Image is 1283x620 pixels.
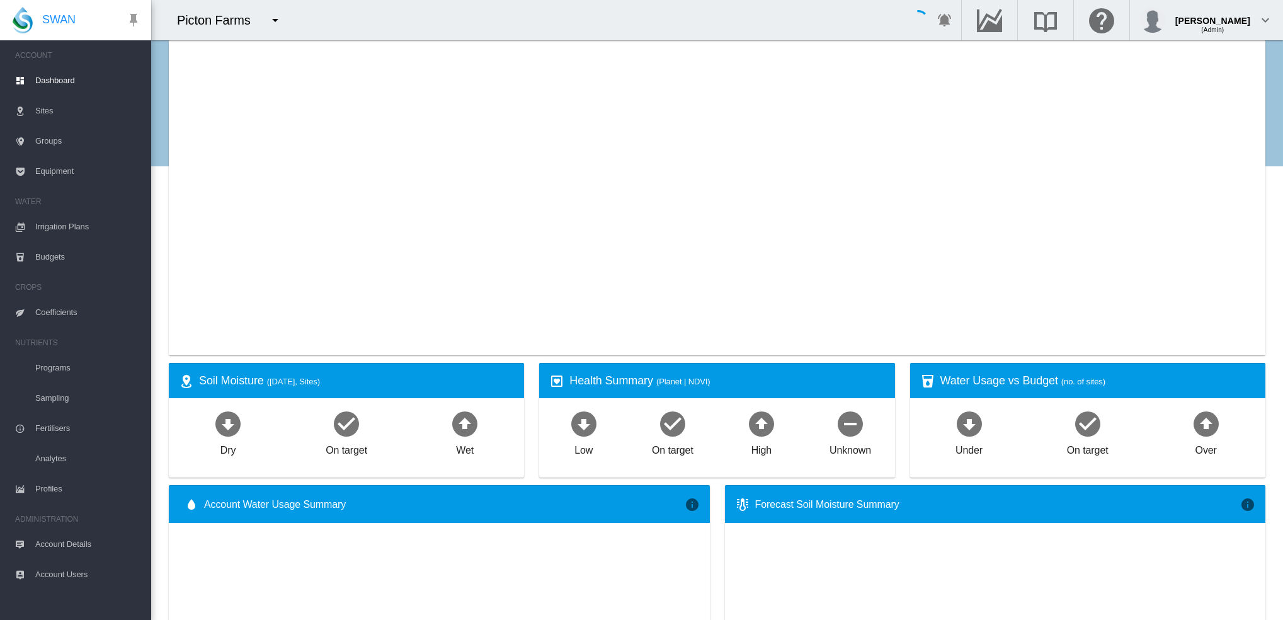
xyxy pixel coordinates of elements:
md-icon: icon-water [184,497,199,512]
md-icon: icon-pin [126,13,141,28]
md-icon: icon-arrow-up-bold-circle [746,408,777,439]
md-icon: icon-information [685,497,700,512]
span: (Admin) [1201,26,1224,33]
md-icon: Go to the Data Hub [974,13,1005,28]
span: (no. of sites) [1061,377,1105,386]
button: icon-bell-ring [932,8,957,33]
span: Dashboard [35,66,141,96]
span: ACCOUNT [15,45,141,66]
div: Under [955,439,983,457]
md-icon: icon-arrow-up-bold-circle [1191,408,1221,439]
span: NUTRIENTS [15,333,141,353]
div: Soil Moisture [199,373,514,389]
md-icon: icon-heart-box-outline [549,374,564,389]
md-icon: icon-arrow-down-bold-circle [213,408,243,439]
div: Low [574,439,593,457]
md-icon: icon-bell-ring [937,13,952,28]
md-icon: icon-map-marker-radius [179,374,194,389]
span: Irrigation Plans [35,212,141,242]
span: Budgets [35,242,141,272]
md-icon: icon-arrow-up-bold-circle [450,408,480,439]
button: icon-menu-down [263,8,288,33]
div: On target [1067,439,1109,457]
md-icon: icon-cup-water [920,374,935,389]
div: Unknown [830,439,871,457]
md-icon: icon-arrow-down-bold-circle [954,408,984,439]
div: Dry [220,439,236,457]
span: Profiles [35,474,141,504]
md-icon: icon-minus-circle [835,408,865,439]
div: High [751,439,772,457]
span: Fertilisers [35,413,141,444]
span: ADMINISTRATION [15,509,141,529]
md-icon: icon-chevron-down [1258,13,1273,28]
img: SWAN-Landscape-Logo-Colour-drop.png [13,7,33,33]
div: Picton Farms [177,11,262,29]
div: Forecast Soil Moisture Summary [755,498,1241,512]
md-icon: icon-arrow-down-bold-circle [569,408,599,439]
span: CROPS [15,277,141,297]
span: WATER [15,192,141,212]
md-icon: Search the knowledge base [1030,13,1061,28]
md-icon: icon-information [1240,497,1255,512]
div: On target [326,439,367,457]
span: Programs [35,353,141,383]
span: Sites [35,96,141,126]
md-icon: Click here for help [1086,13,1117,28]
md-icon: icon-thermometer-lines [735,497,750,512]
span: Account Water Usage Summary [204,498,685,512]
md-icon: icon-menu-down [268,13,283,28]
span: Account Details [35,529,141,560]
img: profile.jpg [1140,8,1165,33]
div: Health Summary [569,373,884,389]
span: Equipment [35,156,141,187]
div: On target [652,439,693,457]
span: Groups [35,126,141,156]
span: Coefficients [35,297,141,328]
md-icon: icon-checkbox-marked-circle [331,408,362,439]
div: Water Usage vs Budget [940,373,1255,389]
span: Analytes [35,444,141,474]
div: Wet [456,439,474,457]
div: [PERSON_NAME] [1175,9,1250,22]
span: Account Users [35,560,141,590]
span: (Planet | NDVI) [656,377,710,386]
div: Over [1195,439,1217,457]
span: ([DATE], Sites) [267,377,320,386]
span: Sampling [35,383,141,413]
md-icon: icon-checkbox-marked-circle [658,408,688,439]
md-icon: icon-checkbox-marked-circle [1073,408,1103,439]
span: SWAN [42,12,76,28]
